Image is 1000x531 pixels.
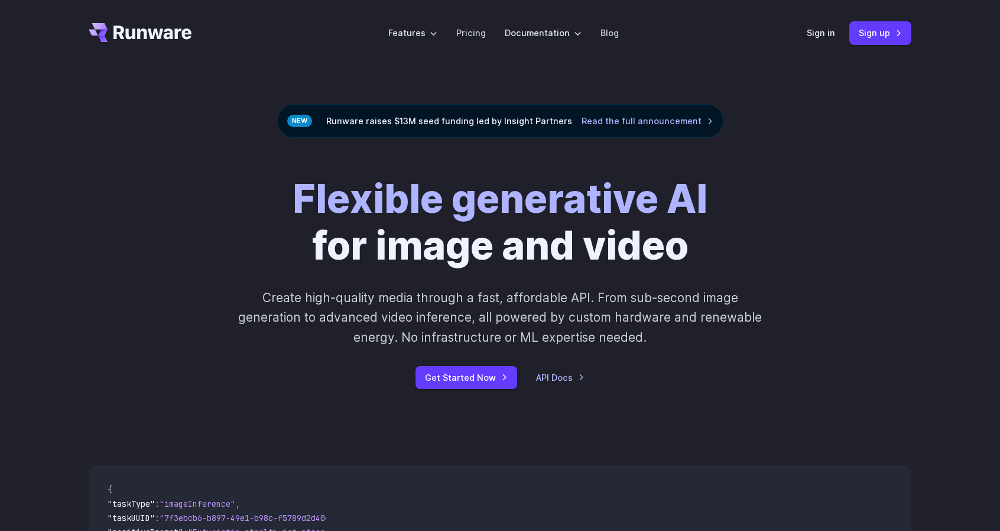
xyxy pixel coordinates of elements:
span: "7f3ebcb6-b897-49e1-b98c-f5789d2d40d7" [160,513,339,523]
span: { [108,484,112,495]
a: Get Started Now [415,366,517,389]
span: "taskType" [108,498,155,509]
span: : [155,513,160,523]
span: , [235,498,240,509]
h1: for image and video [293,176,707,269]
a: Sign up [849,21,911,44]
span: "taskUUID" [108,513,155,523]
a: Sign in [807,26,835,40]
span: : [155,498,160,509]
a: Go to / [89,23,191,42]
label: Features [388,26,437,40]
div: Runware raises $13M seed funding led by Insight Partners [277,104,723,138]
a: API Docs [536,371,585,384]
strong: Flexible generative AI [293,175,707,222]
p: Create high-quality media through a fast, affordable API. From sub-second image generation to adv... [237,288,764,347]
span: "imageInference" [160,498,235,509]
a: Read the full announcement [582,114,713,128]
label: Documentation [505,26,582,40]
a: Pricing [456,26,486,40]
a: Blog [600,26,619,40]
